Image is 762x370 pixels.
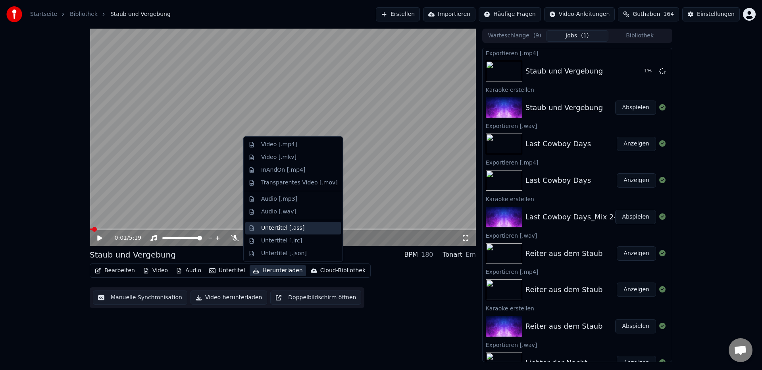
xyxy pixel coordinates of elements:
div: Exportieren [.wav] [483,231,672,240]
span: ( 9 ) [533,32,541,40]
button: Video herunterladen [190,291,267,305]
button: Audio [173,265,204,276]
div: Reiter aus dem Staub [525,321,603,332]
div: Video [.mkv] [261,153,296,161]
span: 5:19 [129,234,141,242]
div: Transparentes Video [.mov] [261,179,338,187]
div: Exportieren [.wav] [483,121,672,130]
div: Reiter aus dem Staub [525,284,603,295]
div: Einstellungen [697,10,735,18]
div: Last Cowboy Days [525,175,591,186]
span: 0:01 [115,234,127,242]
button: Herunterladen [250,265,306,276]
button: Anzeigen [617,137,656,151]
div: Em [466,250,476,260]
div: Karaoke erstellen [483,194,672,203]
button: Bearbeiten [92,265,138,276]
button: Jobs [546,30,609,42]
div: / [115,234,134,242]
a: Bibliothek [70,10,98,18]
button: Guthaben164 [618,7,679,21]
span: Guthaben [633,10,660,18]
div: Karaoke erstellen [483,303,672,313]
button: Anzeigen [617,283,656,297]
div: Untertitel [.lrc] [261,237,302,245]
span: ( 1 ) [581,32,589,40]
div: Exportieren [.mp4] [483,267,672,276]
button: Abspielen [615,101,656,115]
button: Abspielen [615,319,656,333]
div: 180 [421,250,433,260]
button: Video [140,265,171,276]
div: Untertitel [.ass] [261,224,304,232]
div: Lichter der Nacht [525,357,587,368]
div: Exportieren [.mp4] [483,48,672,58]
div: Last Cowboy Days [525,138,591,149]
nav: breadcrumb [30,10,171,18]
span: Staub und Vergebung [110,10,171,18]
div: Tonart [443,250,463,260]
button: Anzeigen [617,173,656,188]
button: Warteschlange [483,30,546,42]
div: BPM [404,250,418,260]
div: Exportieren [.mp4] [483,157,672,167]
div: Staub und Vergebung [525,66,603,77]
div: 1 % [644,68,656,74]
a: Startseite [30,10,57,18]
button: Erstellen [376,7,420,21]
div: Staub und Vergebung [90,249,176,260]
button: Abspielen [615,210,656,224]
button: Manuelle Synchronisation [93,291,187,305]
div: InAndOn [.mp4] [261,166,306,174]
button: Bibliothek [608,30,671,42]
button: Anzeigen [617,246,656,261]
button: Untertitel [206,265,248,276]
img: youka [6,6,22,22]
button: Doppelbildschirm öffnen [270,291,361,305]
button: Häufige Fragen [479,7,541,21]
div: Untertitel [.json] [261,250,307,258]
div: Audio [.wav] [261,208,296,216]
div: Reiter aus dem Staub [525,248,603,259]
div: Chat öffnen [729,338,752,362]
div: Cloud-Bibliothek [320,267,366,275]
button: Einstellungen [682,7,740,21]
button: Importieren [423,7,475,21]
div: Karaoke erstellen [483,85,672,94]
button: Anzeigen [617,356,656,370]
button: Video-Anleitungen [544,7,615,21]
div: Audio [.mp3] [261,195,297,203]
span: 164 [663,10,674,18]
div: Exportieren [.wav] [483,340,672,349]
div: Video [.mp4] [261,141,297,149]
div: Staub und Vergebung [525,102,603,113]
